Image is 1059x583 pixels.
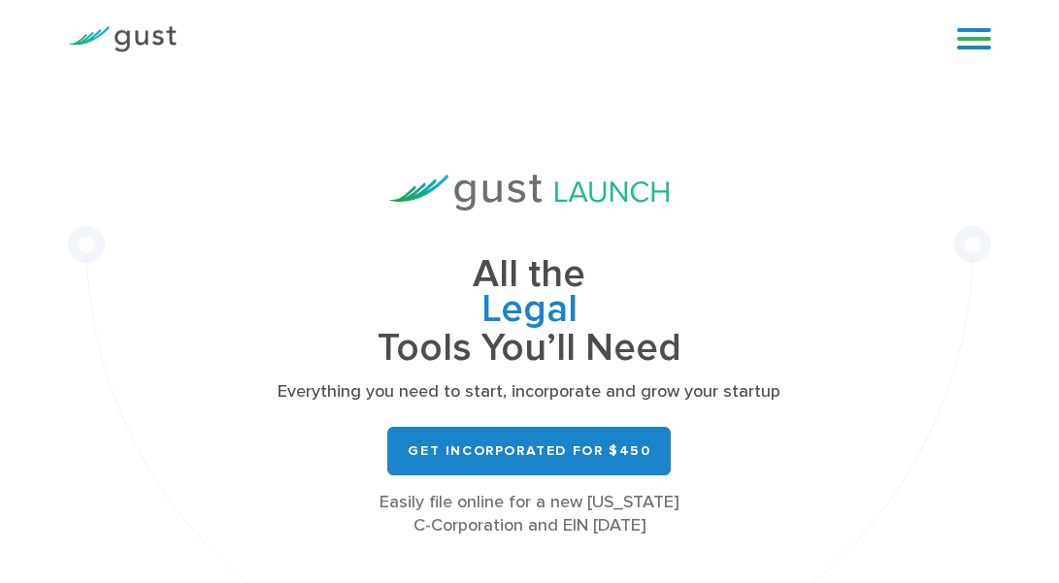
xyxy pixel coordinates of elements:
[206,491,852,537] div: Easily file online for a new [US_STATE] C-Corporation and EIN [DATE]
[387,427,671,475] a: Get Incorporated for $450
[206,380,852,404] p: Everything you need to start, incorporate and grow your startup
[68,26,177,52] img: Gust Logo
[389,175,669,211] img: Gust Launch Logo
[206,257,852,367] h1: All the Tools You’ll Need
[206,292,852,331] span: Legal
